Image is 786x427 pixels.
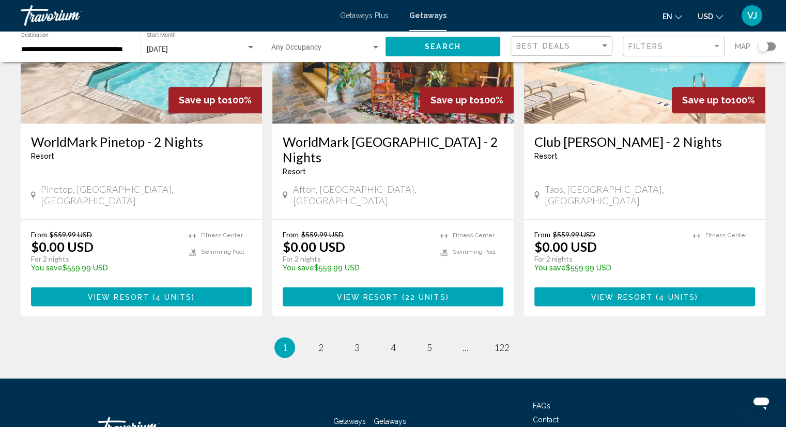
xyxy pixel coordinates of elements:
[591,293,653,301] span: View Resort
[398,293,449,301] span: ( )
[282,342,287,353] span: 1
[405,293,446,301] span: 22 units
[283,230,299,239] span: From
[534,254,683,264] p: For 2 nights
[340,11,389,20] a: Getaways Plus
[662,9,682,24] button: Change language
[533,402,550,410] a: FAQs
[420,87,514,113] div: 100%
[168,87,262,113] div: 100%
[545,184,755,206] span: Taos, [GEOGRAPHIC_DATA], [GEOGRAPHIC_DATA]
[50,230,92,239] span: $559.99 USD
[698,12,713,21] span: USD
[453,232,495,239] span: Fitness Center
[283,287,503,306] button: View Resort(22 units)
[41,184,252,206] span: Pinetop, [GEOGRAPHIC_DATA], [GEOGRAPHIC_DATA]
[337,293,398,301] span: View Resort
[147,45,168,53] span: [DATE]
[628,42,664,51] span: Filters
[516,42,571,50] span: Best Deals
[283,134,503,165] a: WorldMark [GEOGRAPHIC_DATA] - 2 Nights
[533,416,559,424] a: Contact
[738,5,765,26] button: User Menu
[283,167,306,176] span: Resort
[355,342,360,353] span: 3
[672,87,765,113] div: 100%
[283,264,314,272] span: You save
[409,11,446,20] a: Getaways
[88,293,149,301] span: View Resort
[301,230,344,239] span: $559.99 USD
[735,39,750,54] span: Map
[682,95,731,105] span: Save up to
[31,230,47,239] span: From
[318,342,323,353] span: 2
[31,287,252,306] button: View Resort(4 units)
[283,254,430,264] p: For 2 nights
[201,232,243,239] span: Fitness Center
[653,293,698,301] span: ( )
[705,232,747,239] span: Fitness Center
[386,37,500,56] button: Search
[463,342,469,353] span: ...
[747,10,757,21] span: VJ
[494,342,510,353] span: 122
[31,134,252,149] a: WorldMark Pinetop - 2 Nights
[31,152,54,160] span: Resort
[553,230,595,239] span: $559.99 USD
[659,293,695,301] span: 4 units
[534,287,755,306] button: View Resort(4 units)
[745,386,778,419] iframe: Button to launch messaging window
[534,152,558,160] span: Resort
[425,43,461,51] span: Search
[21,5,330,26] a: Travorium
[31,239,94,254] p: $0.00 USD
[31,264,178,272] p: $559.99 USD
[534,264,683,272] p: $559.99 USD
[293,184,503,206] span: Afton, [GEOGRAPHIC_DATA], [GEOGRAPHIC_DATA]
[453,249,496,255] span: Swimming Pool
[516,42,609,51] mat-select: Sort by
[430,95,480,105] span: Save up to
[534,264,566,272] span: You save
[283,264,430,272] p: $559.99 USD
[283,239,345,254] p: $0.00 USD
[201,249,244,255] span: Swimming Pool
[662,12,672,21] span: en
[333,417,366,425] a: Getaways
[534,230,550,239] span: From
[391,342,396,353] span: 4
[427,342,432,353] span: 5
[156,293,192,301] span: 4 units
[179,95,228,105] span: Save up to
[698,9,723,24] button: Change currency
[21,337,765,358] ul: Pagination
[534,134,755,149] a: Club [PERSON_NAME] - 2 Nights
[149,293,195,301] span: ( )
[534,239,597,254] p: $0.00 USD
[31,264,63,272] span: You save
[623,36,725,57] button: Filter
[31,254,178,264] p: For 2 nights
